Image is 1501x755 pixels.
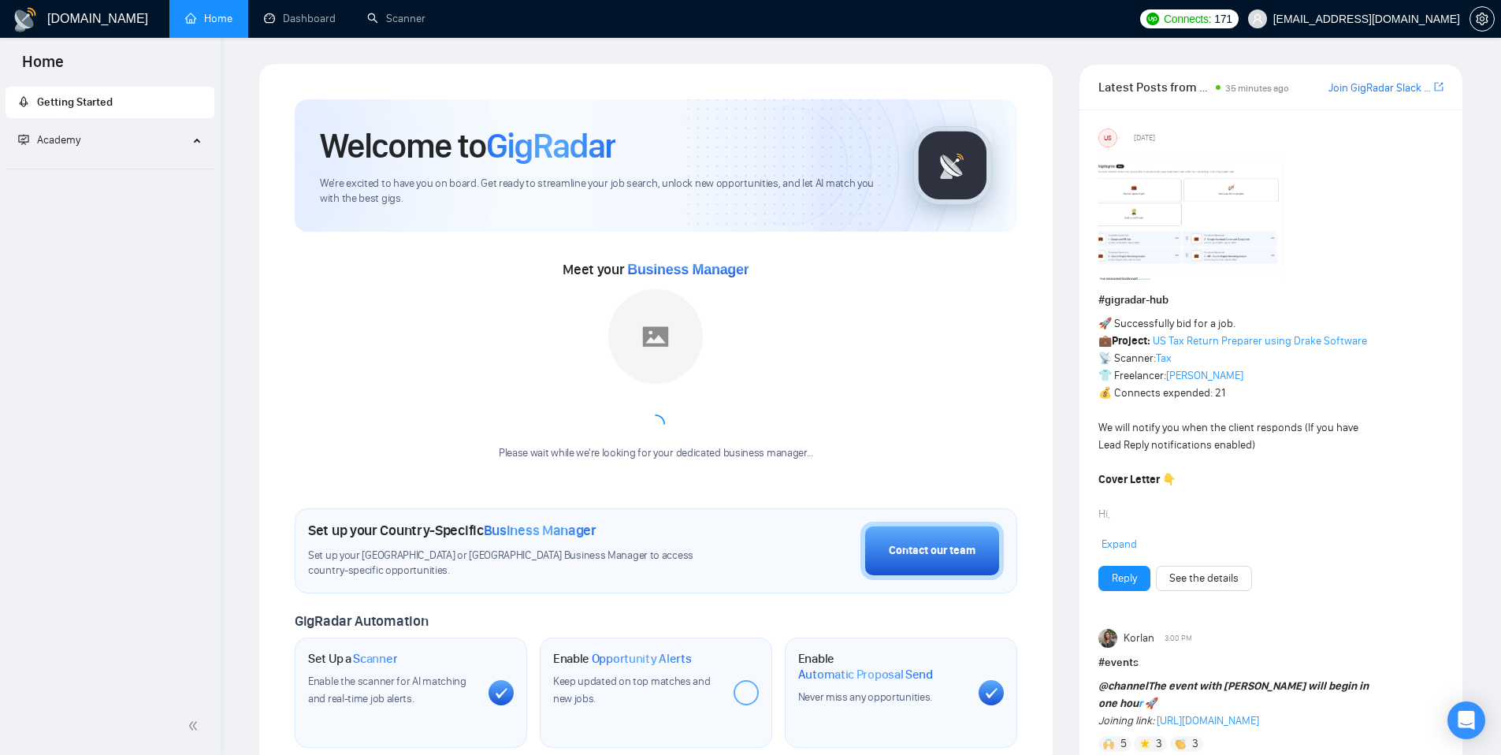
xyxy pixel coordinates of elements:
a: [URL][DOMAIN_NAME] [1157,714,1259,727]
span: We're excited to have you on board. Get ready to streamline your job search, unlock new opportuni... [320,177,888,206]
span: Korlan [1124,630,1154,647]
img: logo [13,7,38,32]
div: US [1099,129,1116,147]
span: 🚀 [1145,697,1158,710]
em: Joining link: [1098,714,1154,727]
span: Automatic Proposal Send [798,667,933,682]
img: F09354QB7SM-image.png [1098,154,1287,280]
h1: Set Up a [308,651,397,667]
span: 171 [1214,10,1232,28]
span: rocket [18,96,29,107]
span: 5 [1120,736,1127,752]
span: Opportunity Alerts [592,651,692,667]
a: Join GigRadar Slack Community [1328,80,1431,97]
img: 🙌 [1103,738,1114,749]
button: Contact our team [860,522,1004,580]
span: setting [1470,13,1494,25]
span: Academy [37,133,80,147]
h1: Set up your Country-Specific [308,522,596,539]
a: r [1139,697,1142,710]
span: Expand [1102,537,1137,551]
a: [PERSON_NAME] [1166,369,1243,382]
span: 3 [1156,736,1162,752]
a: homeHome [185,12,232,25]
span: Business Manager [484,522,596,539]
div: Open Intercom Messenger [1447,701,1485,739]
span: Set up your [GEOGRAPHIC_DATA] or [GEOGRAPHIC_DATA] Business Manager to access country-specific op... [308,549,726,578]
h1: # events [1098,654,1443,671]
a: setting [1469,13,1495,25]
span: loading [642,411,669,437]
span: Connects: [1164,10,1211,28]
a: US Tax Return Preparer using Drake Software [1153,334,1367,348]
img: Korlan [1098,629,1117,648]
h1: Enable [553,651,692,667]
h1: Welcome to [320,125,615,167]
button: setting [1469,6,1495,32]
h1: # gigradar-hub [1098,292,1443,309]
span: @channel [1098,679,1148,693]
span: Academy [18,133,80,147]
img: upwork-logo.png [1146,13,1159,25]
span: Scanner [353,651,397,667]
a: See the details [1169,570,1239,587]
img: 👏 [1175,738,1186,749]
a: export [1434,80,1443,95]
span: Meet your [563,261,749,278]
span: Getting Started [37,95,113,109]
span: [DATE] [1134,131,1155,145]
span: 3 [1192,736,1198,752]
span: Never miss any opportunities. [798,690,932,704]
li: Getting Started [6,87,214,118]
button: See the details [1156,566,1252,591]
strong: Cover Letter 👇 [1098,473,1176,486]
div: Contact our team [889,542,975,560]
span: Enable the scanner for AI matching and real-time job alerts. [308,675,466,705]
span: double-left [188,718,203,734]
span: 35 minutes ago [1225,83,1289,94]
span: 3:00 PM [1165,631,1192,645]
span: Home [9,50,76,84]
a: dashboardDashboard [264,12,336,25]
a: searchScanner [367,12,425,25]
span: Business Manager [627,262,749,277]
span: GigRadar Automation [295,612,428,630]
button: Reply [1098,566,1150,591]
span: fund-projection-screen [18,134,29,145]
strong: The event with [PERSON_NAME] will begin in one hou [1098,679,1369,710]
h1: Enable [798,651,966,682]
span: user [1252,13,1263,24]
span: GigRadar [486,125,615,167]
span: export [1434,80,1443,93]
strong: Project: [1112,334,1150,348]
a: Reply [1112,570,1137,587]
img: gigradar-logo.png [913,126,992,205]
span: Keep updated on top matches and new jobs. [553,675,711,705]
li: Academy Homepage [6,162,214,173]
img: placeholder.png [608,289,703,384]
div: Please wait while we're looking for your dedicated business manager... [489,446,823,461]
a: Tax [1156,351,1172,365]
span: Latest Posts from the GigRadar Community [1098,77,1211,97]
img: 🌟 [1139,738,1150,749]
